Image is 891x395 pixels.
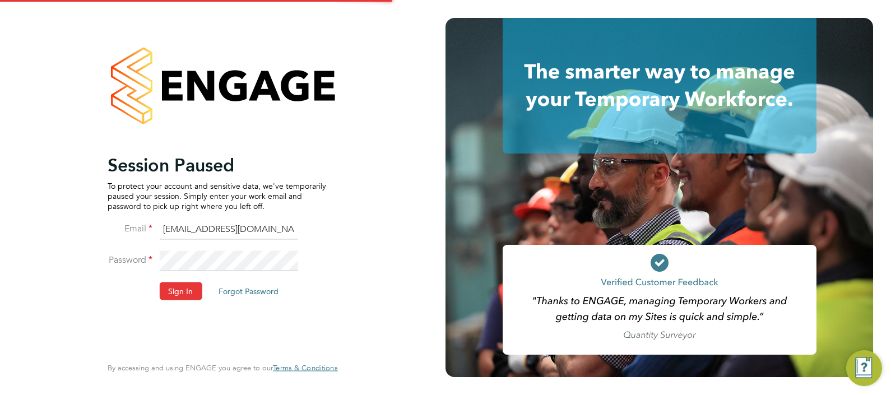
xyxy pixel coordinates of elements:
h2: Session Paused [108,154,326,176]
button: Engage Resource Center [846,350,882,386]
label: Password [108,254,152,266]
p: To protect your account and sensitive data, we've temporarily paused your session. Simply enter y... [108,180,326,211]
a: Terms & Conditions [273,364,337,373]
button: Sign In [159,282,202,300]
input: Enter your work email... [159,220,298,240]
span: Terms & Conditions [273,363,337,373]
button: Forgot Password [210,282,287,300]
label: Email [108,222,152,234]
span: By accessing and using ENGAGE you agree to our [108,363,337,373]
